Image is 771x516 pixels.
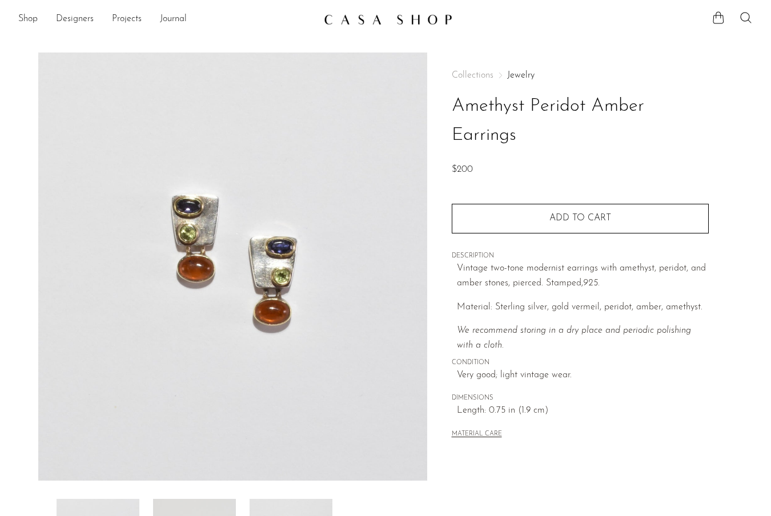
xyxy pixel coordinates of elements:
button: Add to cart [452,204,709,233]
span: Length: 0.75 in (1.9 cm) [457,404,709,418]
span: Add to cart [549,213,611,223]
em: 925. [583,279,600,288]
a: Jewelry [507,71,535,80]
p: Material: Sterling silver, gold vermeil, peridot, amber, amethyst. [457,300,709,315]
span: DESCRIPTION [452,251,709,261]
a: Shop [18,12,38,27]
span: DIMENSIONS [452,393,709,404]
button: MATERIAL CARE [452,430,502,439]
h1: Amethyst Peridot Amber Earrings [452,92,709,150]
nav: Desktop navigation [18,10,315,29]
nav: Breadcrumbs [452,71,709,80]
a: Journal [160,12,187,27]
ul: NEW HEADER MENU [18,10,315,29]
span: Very good; light vintage wear. [457,368,709,383]
a: Designers [56,12,94,27]
span: $200 [452,165,473,174]
span: Collections [452,71,493,80]
img: Amethyst Peridot Amber Earrings [38,53,427,481]
i: We recommend storing in a dry place and periodic polishing with a cloth. [457,326,691,350]
p: Vintage two-tone modernist earrings with amethyst, peridot, and amber stones, pierced. Stamped, [457,261,709,291]
span: CONDITION [452,358,709,368]
a: Projects [112,12,142,27]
